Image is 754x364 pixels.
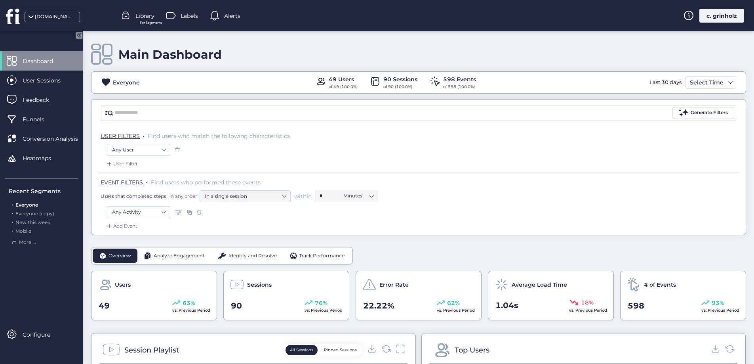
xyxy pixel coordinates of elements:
[691,109,728,117] div: Generate Filters
[140,20,162,25] span: For Segments
[112,206,165,218] nz-select-item: Any Activity
[15,228,31,234] span: Mobile
[101,132,140,140] span: USER FILTERS
[101,179,143,186] span: EVENT FILTERS
[172,308,210,313] span: vs. Previous Period
[12,209,13,216] span: .
[512,280,567,289] span: Average Load Time
[23,57,65,65] span: Dashboard
[699,9,744,23] div: c. grinholz
[183,299,195,307] span: 63%
[112,144,165,156] nz-select-item: Any User
[688,78,725,87] div: Select Time
[286,345,318,355] button: All Sessions
[672,107,734,119] button: Generate Filters
[443,84,476,90] div: of 598 (100.0%)
[383,75,417,84] div: 90 Sessions
[343,190,373,202] nz-select-item: Minutes
[12,226,13,234] span: .
[118,47,222,62] div: Main Dashboard
[15,219,50,225] span: New this week
[135,11,154,20] span: Library
[23,96,61,104] span: Feedback
[294,192,312,200] span: within
[23,76,72,85] span: User Sessions
[628,300,644,312] span: 598
[148,132,290,140] span: Find users who match the following characteristics
[712,299,724,307] span: 93%
[581,298,594,307] span: 18%
[569,308,607,313] span: vs. Previous Period
[228,252,277,260] span: Identify and Resolve
[105,160,138,168] div: User Filter
[495,299,518,312] span: 1.04s
[23,154,63,163] span: Heatmaps
[379,280,409,289] span: Error Rate
[115,280,131,289] span: Users
[105,222,137,230] div: Add Event
[151,179,261,186] span: Find users who performed these events
[154,252,205,260] span: Analyze Engagement
[315,299,327,307] span: 76%
[23,134,90,143] span: Conversion Analysis
[168,193,197,199] span: in any order
[109,252,131,260] span: Overview
[224,11,240,20] span: Alerts
[383,84,417,90] div: of 90 (100.0%)
[299,252,345,260] span: Track Performance
[443,75,476,84] div: 598 Events
[363,300,394,312] span: 22.22%
[455,345,489,356] div: Top Users
[181,11,198,20] span: Labels
[23,115,56,124] span: Funnels
[124,345,179,356] div: Session Playlist
[19,239,36,246] span: More ...
[329,75,358,84] div: 49 Users
[15,202,38,208] span: Everyone
[35,13,74,21] div: [DOMAIN_NAME]
[247,280,272,289] span: Sessions
[146,177,148,185] span: .
[644,280,676,289] span: # of Events
[12,218,13,225] span: .
[305,308,343,313] span: vs. Previous Period
[437,308,475,313] span: vs. Previous Period
[143,131,145,139] span: .
[99,300,110,312] span: 49
[15,211,54,216] span: Everyone (copy)
[12,200,13,208] span: .
[329,84,358,90] div: of 49 (100.0%)
[320,345,361,355] button: Pinned Sessions
[701,308,739,313] span: vs. Previous Period
[447,299,460,307] span: 62%
[113,78,140,87] div: Everyone
[101,193,166,199] span: Users that completed steps
[647,76,684,89] div: Last 30 days
[23,330,62,339] span: Configure
[9,187,78,195] div: Recent Segments
[205,190,286,202] nz-select-item: In a single session
[231,300,242,312] span: 90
